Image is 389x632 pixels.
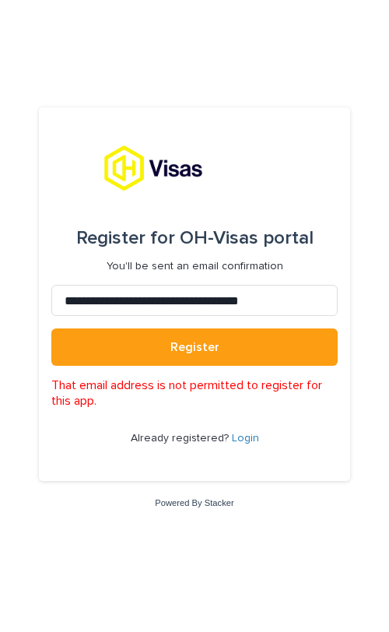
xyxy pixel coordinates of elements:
[232,433,259,444] a: Login
[51,378,338,408] p: That email address is not permitted to register for this app.
[76,229,175,248] span: Register for
[51,328,338,366] button: Register
[131,433,232,444] span: Already registered?
[76,216,314,260] div: OH-Visas portal
[155,498,233,507] a: Powered By Stacker
[107,260,283,273] p: You'll be sent an email confirmation
[170,341,219,353] span: Register
[103,145,286,191] img: tx8HrbJQv2PFQx4TXEq5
